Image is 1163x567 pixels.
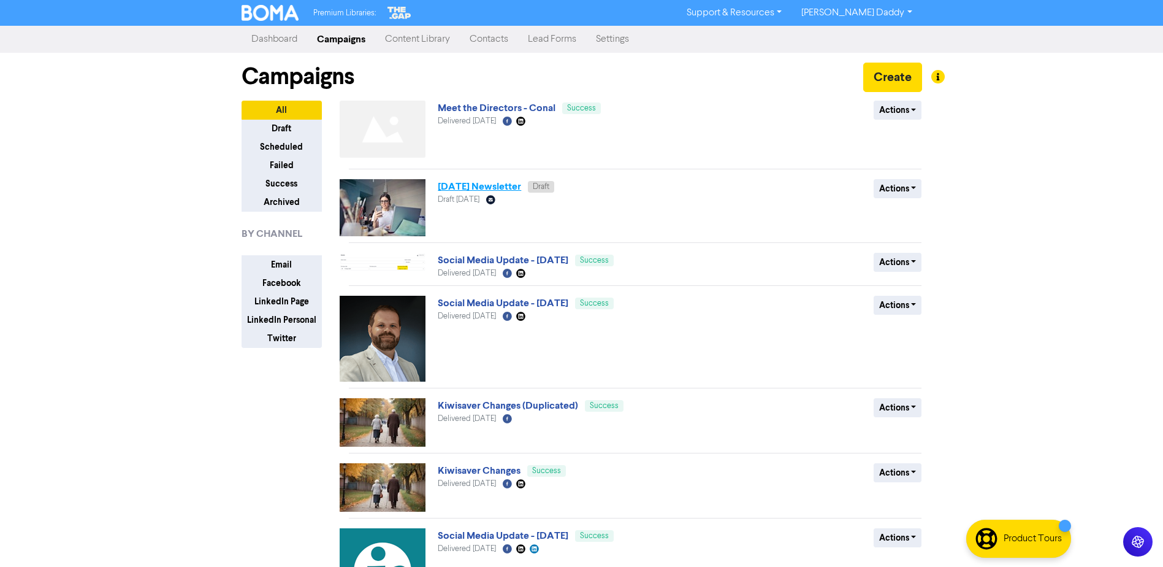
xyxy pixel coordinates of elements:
iframe: Chat Widget [1102,508,1163,567]
span: Success [580,299,609,307]
button: Draft [242,119,322,138]
img: Not found [340,101,425,158]
a: Dashboard [242,27,307,52]
span: Success [590,402,619,410]
a: Meet the Directors - Conal [438,102,555,114]
a: Social Media Update - [DATE] [438,297,568,309]
span: Premium Libraries: [313,9,376,17]
button: Email [242,255,322,274]
button: Twitter [242,329,322,348]
span: Draft [DATE] [438,196,479,204]
span: Draft [533,183,549,191]
span: BY CHANNEL [242,226,302,241]
img: The Gap [386,5,413,21]
a: [DATE] Newsletter [438,180,521,193]
button: Scheduled [242,137,322,156]
button: Facebook [242,274,322,293]
a: Content Library [375,27,460,52]
button: Actions [874,253,922,272]
button: Create [863,63,922,92]
a: Kiwisaver Changes [438,465,520,477]
a: Campaigns [307,27,375,52]
h1: Campaigns [242,63,354,91]
button: Actions [874,179,922,198]
img: BOMA Logo [242,5,299,21]
a: Social Media Update - [DATE] [438,254,568,266]
span: Delivered [DATE] [438,480,496,488]
span: Success [580,256,609,264]
span: Delivered [DATE] [438,269,496,277]
button: Success [242,174,322,193]
span: Delivered [DATE] [438,545,496,553]
button: Failed [242,156,322,175]
img: image_1750020886078.jpg [340,463,425,512]
button: Actions [874,463,922,482]
a: Support & Resources [677,3,791,23]
img: image_1750020886078.jpg [340,398,425,447]
img: image_1758251890086.png [340,253,425,272]
span: Delivered [DATE] [438,117,496,125]
a: Contacts [460,27,518,52]
button: Actions [874,528,922,547]
span: Delivered [DATE] [438,415,496,423]
a: Kiwisaver Changes (Duplicated) [438,399,578,412]
a: Social Media Update - [DATE] [438,530,568,542]
a: [PERSON_NAME] Daddy [791,3,921,23]
button: LinkedIn Page [242,292,322,311]
button: Actions [874,398,922,417]
span: Success [532,467,561,475]
span: Success [567,104,596,112]
img: image_1755831339299.png [340,296,425,382]
span: Success [580,532,609,540]
button: Actions [874,296,922,315]
button: Archived [242,193,322,212]
button: All [242,101,322,120]
a: Lead Forms [518,27,586,52]
img: image_1741218120732.jpg [340,179,425,236]
button: Actions [874,101,922,120]
a: Settings [586,27,639,52]
span: Delivered [DATE] [438,312,496,320]
button: LinkedIn Personal [242,310,322,330]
